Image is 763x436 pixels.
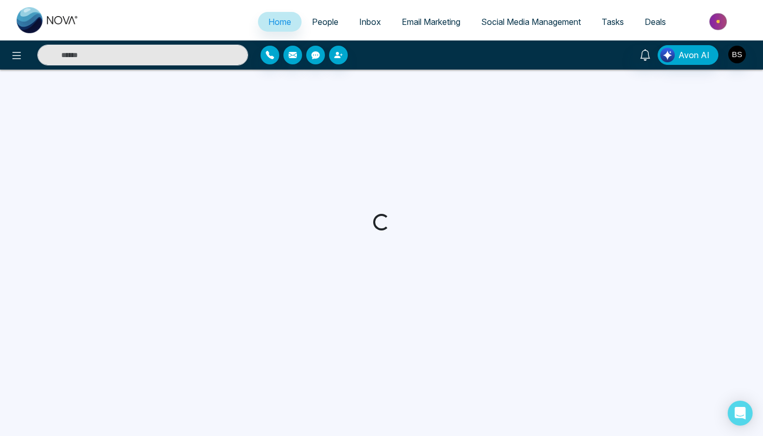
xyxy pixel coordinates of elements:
[471,12,591,32] a: Social Media Management
[302,12,349,32] a: People
[645,17,666,27] span: Deals
[402,17,460,27] span: Email Marketing
[728,46,746,63] img: User Avatar
[391,12,471,32] a: Email Marketing
[634,12,676,32] a: Deals
[728,401,753,426] div: Open Intercom Messenger
[591,12,634,32] a: Tasks
[682,10,757,33] img: Market-place.gif
[602,17,624,27] span: Tasks
[268,17,291,27] span: Home
[258,12,302,32] a: Home
[678,49,710,61] span: Avon AI
[660,48,675,62] img: Lead Flow
[481,17,581,27] span: Social Media Management
[359,17,381,27] span: Inbox
[312,17,338,27] span: People
[349,12,391,32] a: Inbox
[17,7,79,33] img: Nova CRM Logo
[658,45,718,65] button: Avon AI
